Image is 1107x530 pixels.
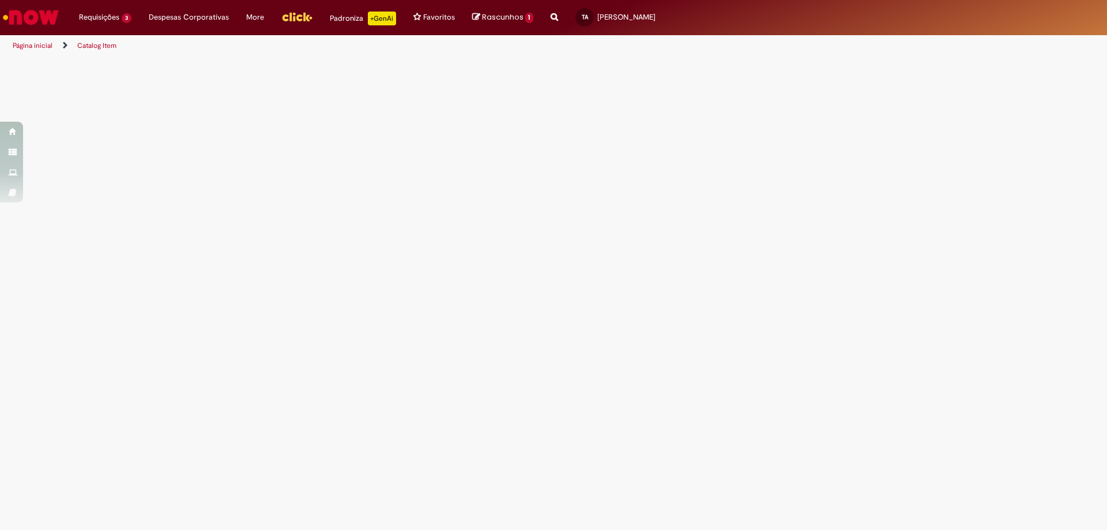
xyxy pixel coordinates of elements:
img: click_logo_yellow_360x200.png [281,8,312,25]
span: 1 [525,13,534,23]
a: Rascunhos [472,12,534,23]
span: Favoritos [423,12,455,23]
span: Rascunhos [482,12,524,22]
img: ServiceNow [1,6,61,29]
span: Requisições [79,12,119,23]
a: Catalog Item [77,41,116,50]
span: Despesas Corporativas [149,12,229,23]
span: TA [582,13,588,21]
a: Página inicial [13,41,52,50]
span: More [246,12,264,23]
span: 3 [122,13,131,23]
p: +GenAi [368,12,396,25]
span: [PERSON_NAME] [597,12,656,22]
ul: Trilhas de página [9,35,729,57]
div: Padroniza [330,12,396,25]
